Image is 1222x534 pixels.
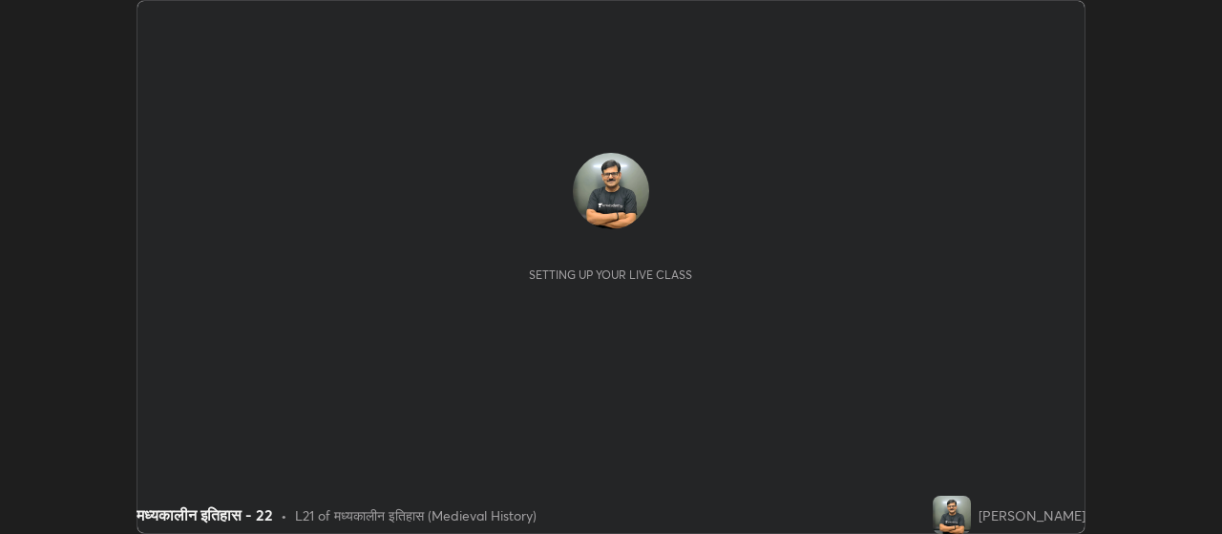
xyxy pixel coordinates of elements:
[281,505,287,525] div: •
[529,267,692,282] div: Setting up your live class
[137,503,273,526] div: मध्यकालीन इतिहास - 22
[573,153,649,229] img: 598ce751063d4556a8a021a578694872.jpg
[933,496,971,534] img: 598ce751063d4556a8a021a578694872.jpg
[979,505,1085,525] div: [PERSON_NAME]
[295,505,537,525] div: L21 of मध्यकालीन इतिहास (Medieval History)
